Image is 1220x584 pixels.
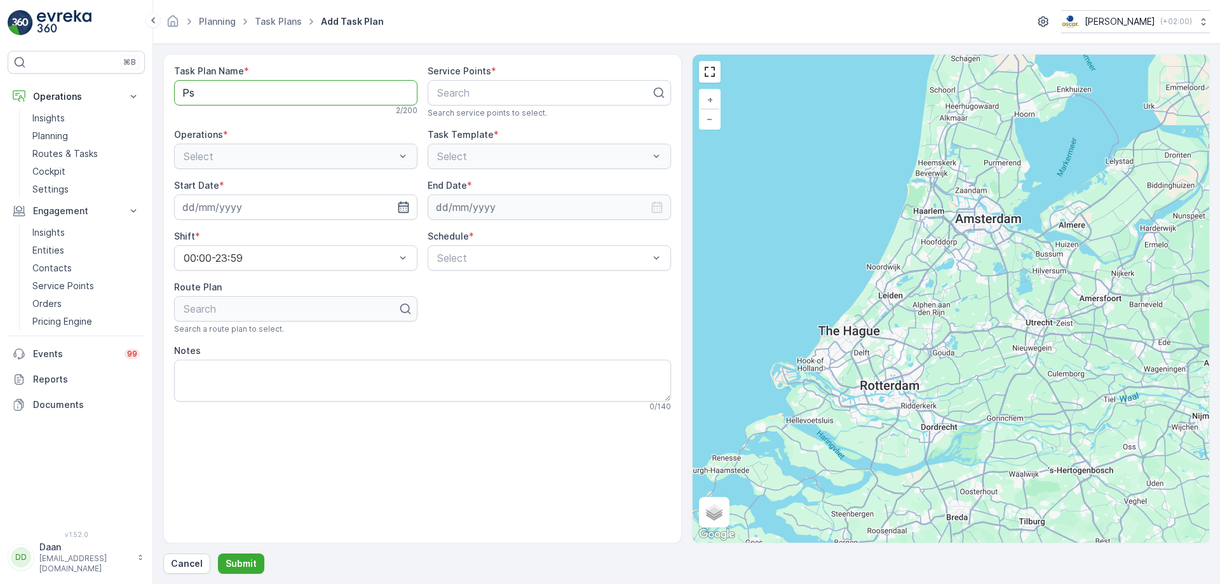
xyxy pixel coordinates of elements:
[8,84,145,109] button: Operations
[27,313,145,330] a: Pricing Engine
[171,557,203,570] p: Cancel
[218,553,264,574] button: Submit
[37,10,91,36] img: logo_light-DOdMpM7g.png
[27,224,145,241] a: Insights
[174,231,195,241] label: Shift
[27,241,145,259] a: Entities
[8,10,33,36] img: logo
[8,367,145,392] a: Reports
[27,163,145,180] a: Cockpit
[32,183,69,196] p: Settings
[174,194,417,220] input: dd/mm/yyyy
[32,226,65,239] p: Insights
[318,15,386,28] span: Add Task Plan
[8,531,145,538] span: v 1.52.0
[27,180,145,198] a: Settings
[174,129,223,140] label: Operations
[33,348,117,360] p: Events
[27,127,145,145] a: Planning
[1061,10,1210,33] button: [PERSON_NAME](+02:00)
[437,85,651,100] p: Search
[27,277,145,295] a: Service Points
[174,180,219,191] label: Start Date
[32,297,62,310] p: Orders
[11,547,31,567] div: DD
[39,553,131,574] p: [EMAIL_ADDRESS][DOMAIN_NAME]
[707,94,713,105] span: +
[123,57,136,67] p: ⌘B
[33,205,119,217] p: Engagement
[32,244,64,257] p: Entities
[428,65,491,76] label: Service Points
[437,250,649,266] p: Select
[1061,15,1080,29] img: basis-logo_rgb2x.png
[174,324,284,334] span: Search a route plan to select.
[428,194,671,220] input: dd/mm/yyyy
[33,90,119,103] p: Operations
[32,112,65,125] p: Insights
[226,557,257,570] p: Submit
[199,16,236,27] a: Planning
[8,541,145,574] button: DDDaan[EMAIL_ADDRESS][DOMAIN_NAME]
[696,526,738,543] img: Google
[700,90,719,109] a: Zoom In
[428,180,467,191] label: End Date
[39,541,131,553] p: Daan
[428,129,494,140] label: Task Template
[1085,15,1155,28] p: [PERSON_NAME]
[8,392,145,418] a: Documents
[32,130,68,142] p: Planning
[32,147,98,160] p: Routes & Tasks
[174,282,222,292] label: Route Plan
[127,349,137,359] p: 99
[33,398,140,411] p: Documents
[700,62,719,81] a: View Fullscreen
[32,280,94,292] p: Service Points
[27,145,145,163] a: Routes & Tasks
[428,231,469,241] label: Schedule
[1160,17,1192,27] p: ( +02:00 )
[707,113,713,124] span: −
[27,295,145,313] a: Orders
[700,498,728,526] a: Layers
[255,16,302,27] a: Task Plans
[700,109,719,128] a: Zoom Out
[32,262,72,275] p: Contacts
[396,105,417,116] p: 2 / 200
[163,553,210,574] button: Cancel
[428,108,547,118] span: Search service points to select.
[33,373,140,386] p: Reports
[32,165,65,178] p: Cockpit
[32,315,92,328] p: Pricing Engine
[27,109,145,127] a: Insights
[174,345,201,356] label: Notes
[174,65,244,76] label: Task Plan Name
[696,526,738,543] a: Open this area in Google Maps (opens a new window)
[8,341,145,367] a: Events99
[649,402,671,412] p: 0 / 140
[27,259,145,277] a: Contacts
[8,198,145,224] button: Engagement
[166,19,180,30] a: Homepage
